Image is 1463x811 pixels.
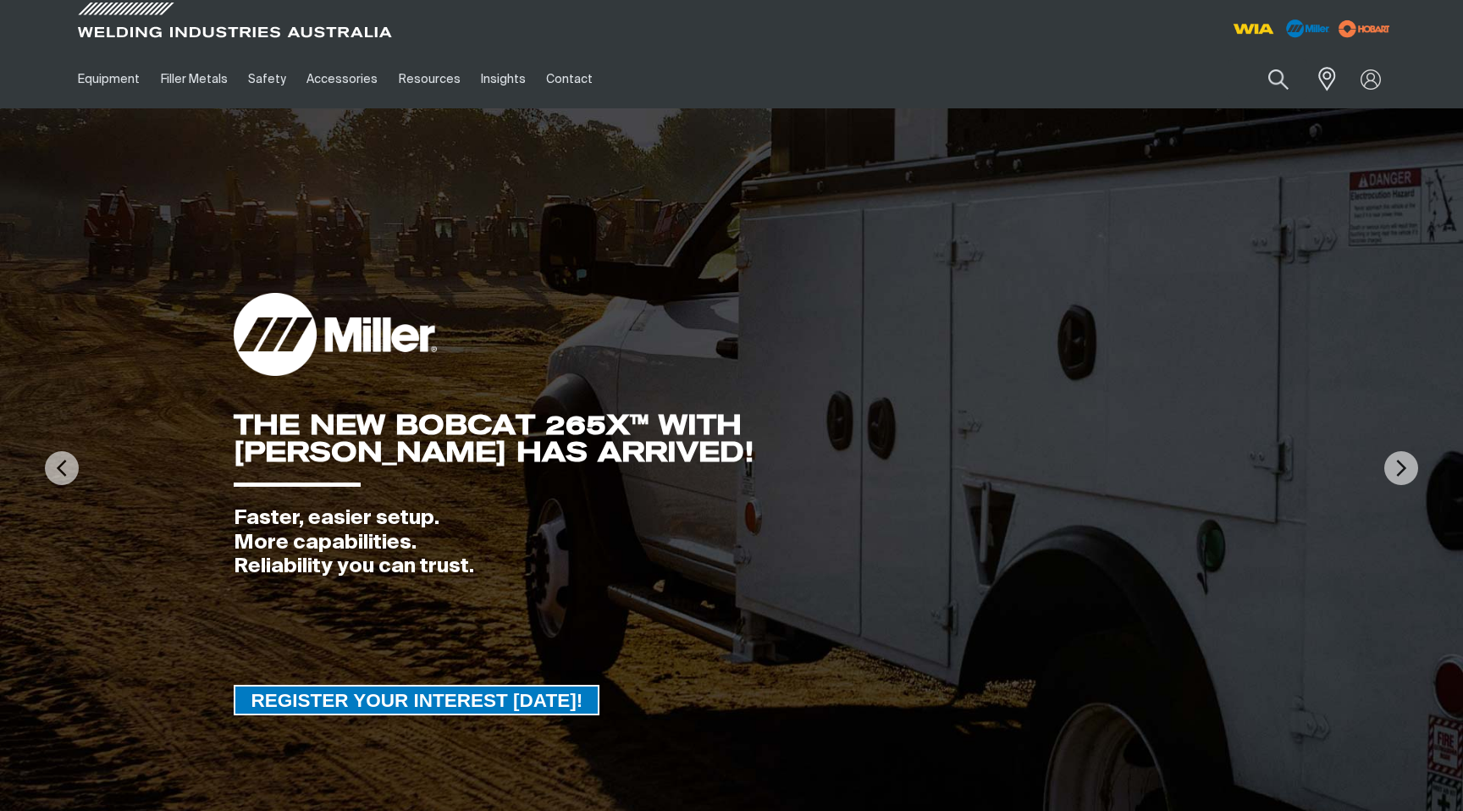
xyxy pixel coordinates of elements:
[234,506,839,579] div: Faster, easier setup. More capabilities. Reliability you can trust.
[389,50,471,108] a: Resources
[1250,59,1307,99] button: Search products
[68,50,150,108] a: Equipment
[235,685,598,715] span: REGISTER YOUR INTEREST [DATE]!
[1384,451,1418,485] img: NextArrow
[1333,16,1395,41] img: miller
[471,50,536,108] a: Insights
[536,50,603,108] a: Contact
[1228,59,1307,99] input: Product name or item number...
[45,451,79,485] img: PrevArrow
[238,50,296,108] a: Safety
[234,685,599,715] a: REGISTER YOUR INTEREST TODAY!
[296,50,388,108] a: Accessories
[68,50,1063,108] nav: Main
[150,50,237,108] a: Filler Metals
[234,411,839,466] div: THE NEW BOBCAT 265X™ WITH [PERSON_NAME] HAS ARRIVED!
